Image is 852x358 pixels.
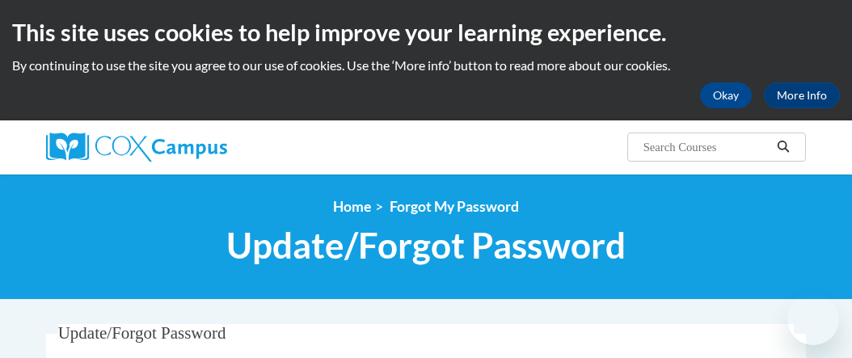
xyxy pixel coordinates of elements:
[771,137,795,157] button: Search
[58,323,226,343] span: Update/Forgot Password
[46,133,227,162] img: Cox Campus
[787,293,839,345] iframe: Button to launch messaging window
[333,198,371,215] a: Home
[764,82,840,108] a: More Info
[46,133,283,162] a: Cox Campus
[642,137,771,157] input: Search Courses
[12,16,840,48] h2: This site uses cookies to help improve your learning experience.
[226,224,626,267] span: Update/Forgot Password
[12,57,840,74] p: By continuing to use the site you agree to our use of cookies. Use the ‘More info’ button to read...
[700,82,752,108] button: Okay
[390,198,519,215] span: Forgot My Password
